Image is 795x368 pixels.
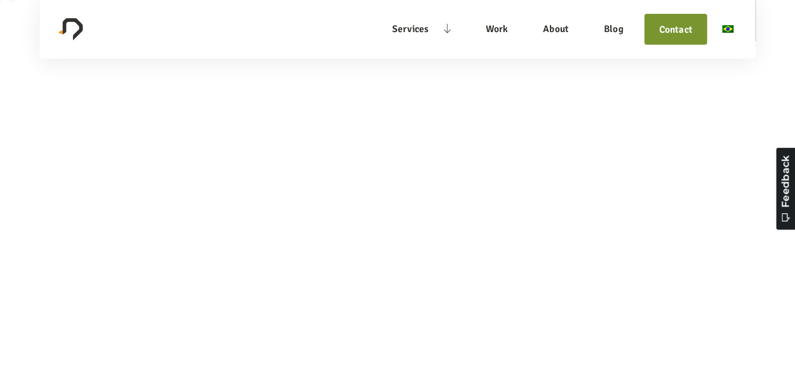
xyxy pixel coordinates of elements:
a: Services [378,15,442,43]
nav: Main [378,14,737,45]
a: Work [472,15,522,43]
a: pt_BR [714,15,737,43]
img: Português do Brasil [722,25,733,33]
button: Services sub-menu [442,14,458,45]
span: Feedback [17,3,75,15]
a: About [529,15,583,43]
a: Contact [652,23,699,36]
a: Blog [589,15,637,43]
span:  [8,6,16,14]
